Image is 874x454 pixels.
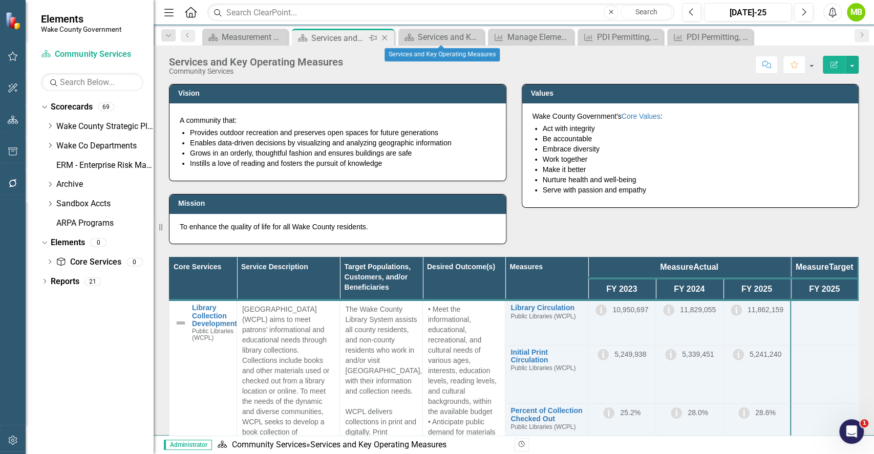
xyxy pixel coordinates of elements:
span: 28.0% [688,408,708,417]
span: 28.6% [755,408,776,417]
img: Information Only [670,407,683,419]
span: 5,249,938 [614,350,646,358]
div: Services and Key Operating Measures [418,31,481,44]
span: Public Libraries (WCPL) [510,313,575,320]
span: Administrator [164,440,212,450]
div: Services and Key Operating Measures [385,48,500,61]
li: Work together [543,154,848,164]
a: Wake County Strategic Plan [56,121,154,133]
div: Services and Key Operating Measures [169,56,343,68]
img: Information Only [732,349,744,361]
button: [DATE]-25 [704,3,792,21]
a: Elements [51,237,85,249]
li: Serve with passion and empathy [543,185,848,195]
button: Search [621,5,672,19]
p: To enhance the quality of life for all Wake County residents. [180,222,496,232]
span: 11,862,159 [748,306,783,314]
a: Scorecards [51,101,93,113]
input: Search Below... [41,73,143,91]
a: Core Values [622,112,660,120]
a: Percent of Collection Checked Out [510,407,582,423]
li: Make it better [543,164,848,175]
input: Search ClearPoint... [207,4,674,21]
img: Information Only [595,304,607,316]
img: Not Defined [175,317,187,329]
div: Manage Elements [507,31,571,44]
a: Services and Key Operating Measures [401,31,481,44]
div: 21 [84,277,101,286]
h3: Mission [178,200,501,207]
a: Initial Print Circulation [510,349,582,364]
div: [DATE]-25 [708,7,788,19]
a: Community Services [41,49,143,60]
span: 10,950,697 [612,306,648,314]
a: Archive [56,179,154,190]
span: Enables data-driven decisions by visualizing and analyzing geographic information [190,139,452,147]
h3: Vision [178,90,501,97]
h3: Values [531,90,854,97]
span: : [660,112,663,120]
img: ClearPoint Strategy [5,12,23,30]
img: Information Only [597,349,609,361]
div: Measurement Summary [222,31,285,44]
p: • Meet the informational, educational, recreational, and cultural needs of various ages, interest... [428,304,500,437]
small: Wake County Government [41,25,121,33]
div: Services and Key Operating Measures [311,32,366,45]
a: Wake Co Departments [56,140,154,152]
div: 0 [90,239,106,247]
span: 5,241,240 [750,350,781,358]
a: ERM - Enterprise Risk Management Plan [56,160,154,171]
img: Information Only [663,304,675,316]
a: Measurement Summary [205,31,285,44]
img: Information Only [603,407,615,419]
td: Double-Click to Edit Right Click for Context Menu [505,300,588,345]
li: Be accountable [543,134,848,144]
span: A community that: [180,116,237,124]
img: Information Only [730,304,742,316]
span: Search [635,8,657,16]
li: Nurture health and well-being [543,175,848,185]
span: Instills a love of reading and fosters the pursuit of knowledge [190,159,382,167]
span: 5,339,451 [682,350,714,358]
a: Sandbox Accts [56,198,154,210]
a: Library Circulation [510,304,582,312]
a: PDI Permitting, Plan Review, and Inspections Actual Staffing [670,31,750,44]
div: PDI Permitting, Plan Review, and Inspections Actual Staffing [687,31,750,44]
span: 1 [860,419,868,427]
a: Community Services [231,440,306,449]
span: Public Libraries (WCPL) [192,328,233,341]
td: Double-Click to Edit Right Click for Context Menu [505,345,588,404]
a: Manage Elements [491,31,571,44]
a: Library Collection Development [192,304,237,328]
span: 11,829,055 [680,306,716,314]
a: Core Services [56,256,121,268]
img: Information Only [665,349,677,361]
span: Elements [41,13,121,25]
span: Public Libraries (WCPL) [510,423,575,430]
button: MB [847,3,865,21]
span: Wake County Government's [532,112,622,120]
span: Grows in an orderly, thoughtful fashion and ensures buildings are safe [190,149,412,157]
li: Embrace diversity [543,144,848,154]
div: Community Services [169,68,343,75]
iframe: Intercom live chat [839,419,864,444]
div: PDI Permitting, Plan Review, and Inspections Authorized Staffing [597,31,660,44]
a: Reports [51,276,79,288]
div: 0 [126,257,143,266]
img: Information Only [738,407,750,419]
div: Services and Key Operating Measures [310,440,446,449]
a: PDI Permitting, Plan Review, and Inspections Authorized Staffing [580,31,660,44]
div: 69 [98,103,114,112]
li: Act with integrity [543,123,848,134]
a: ARPA Programs [56,218,154,229]
span: Public Libraries (WCPL) [510,364,575,372]
span: Provides outdoor recreation and preserves open spaces for future generations [190,128,438,137]
span: 25.2% [620,408,641,417]
div: » [217,439,506,451]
